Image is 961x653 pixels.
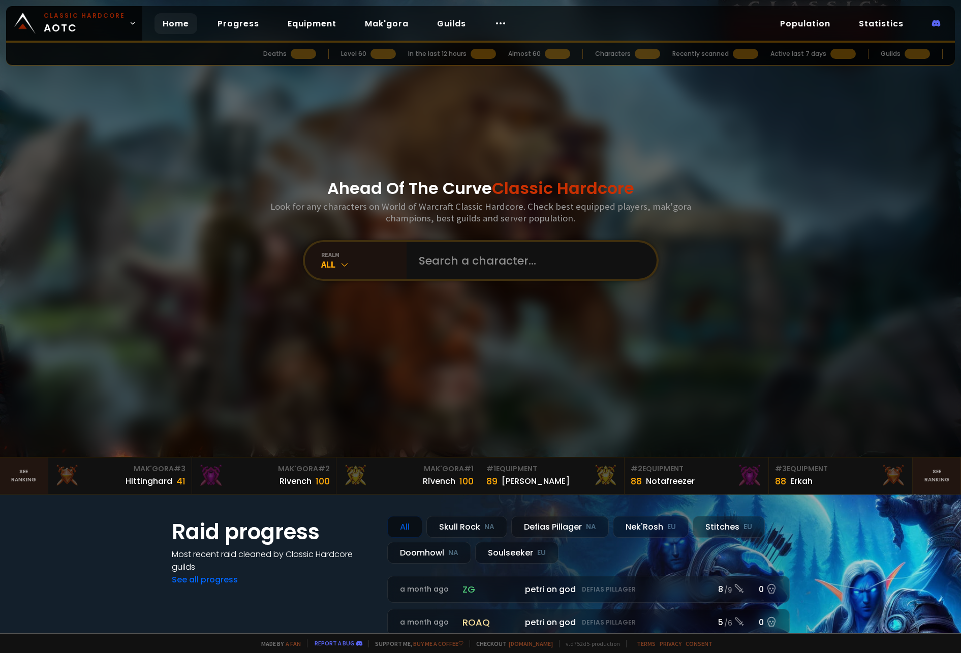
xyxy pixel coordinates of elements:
div: In the last 12 hours [408,49,467,58]
div: realm [321,251,407,258]
small: NA [484,522,494,532]
span: Checkout [470,640,553,647]
a: Seeranking [913,458,961,494]
a: Privacy [660,640,681,647]
div: 41 [176,474,185,488]
div: Hittinghard [126,475,172,487]
a: [DOMAIN_NAME] [509,640,553,647]
small: EU [667,522,676,532]
small: NA [586,522,596,532]
a: Report a bug [315,639,354,647]
span: # 1 [486,464,496,474]
a: Guilds [429,13,474,34]
div: Recently scanned [672,49,729,58]
div: 89 [486,474,498,488]
a: Mak'Gora#1Rîvench100 [336,458,481,494]
a: Equipment [280,13,345,34]
a: Progress [209,13,267,34]
div: Characters [595,49,631,58]
span: Support me, [368,640,463,647]
small: EU [743,522,752,532]
small: NA [448,548,458,558]
div: 100 [459,474,474,488]
div: Mak'Gora [198,464,330,474]
span: # 3 [174,464,185,474]
div: Active last 7 days [770,49,826,58]
span: AOTC [44,11,125,36]
div: Erkah [790,475,813,487]
div: Defias Pillager [511,516,609,538]
a: Terms [637,640,656,647]
div: Mak'Gora [54,464,186,474]
a: #1Equipment89[PERSON_NAME] [480,458,625,494]
a: #2Equipment88Notafreezer [625,458,769,494]
a: See all progress [172,574,238,585]
div: Equipment [486,464,618,474]
span: # 3 [775,464,787,474]
div: All [321,258,407,270]
div: 88 [631,474,642,488]
h4: Most recent raid cleaned by Classic Hardcore guilds [172,548,375,573]
span: # 2 [631,464,642,474]
div: Mak'Gora [343,464,474,474]
div: Skull Rock [426,516,507,538]
div: Level 60 [341,49,366,58]
div: Deaths [263,49,287,58]
div: All [387,516,422,538]
a: Mak'Gora#2Rivench100 [192,458,336,494]
div: Almost 60 [508,49,541,58]
div: Soulseeker [475,542,559,564]
div: 88 [775,474,786,488]
input: Search a character... [413,242,644,279]
div: Stitches [693,516,765,538]
div: Guilds [881,49,901,58]
span: Made by [255,640,301,647]
div: Notafreezer [646,475,695,487]
div: Equipment [631,464,762,474]
a: a fan [286,640,301,647]
a: a month agozgpetri on godDefias Pillager8 /90 [387,576,790,603]
a: Home [154,13,197,34]
div: Rivench [280,475,312,487]
a: Mak'gora [357,13,417,34]
h1: Raid progress [172,516,375,548]
small: Classic Hardcore [44,11,125,20]
a: Population [772,13,839,34]
a: #3Equipment88Erkah [769,458,913,494]
div: Equipment [775,464,907,474]
a: Statistics [851,13,912,34]
span: # 2 [318,464,330,474]
span: Classic Hardcore [492,177,634,200]
div: Rîvench [423,475,455,487]
a: Consent [686,640,712,647]
a: Mak'Gora#3Hittinghard41 [48,458,193,494]
a: Buy me a coffee [413,640,463,647]
a: a month agoroaqpetri on godDefias Pillager5 /60 [387,609,790,636]
a: Classic HardcoreAOTC [6,6,142,41]
h1: Ahead Of The Curve [327,176,634,201]
div: [PERSON_NAME] [502,475,570,487]
small: EU [537,548,546,558]
span: v. d752d5 - production [559,640,620,647]
div: Doomhowl [387,542,471,564]
div: Nek'Rosh [613,516,689,538]
h3: Look for any characters on World of Warcraft Classic Hardcore. Check best equipped players, mak'g... [266,201,695,224]
div: 100 [316,474,330,488]
span: # 1 [464,464,474,474]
